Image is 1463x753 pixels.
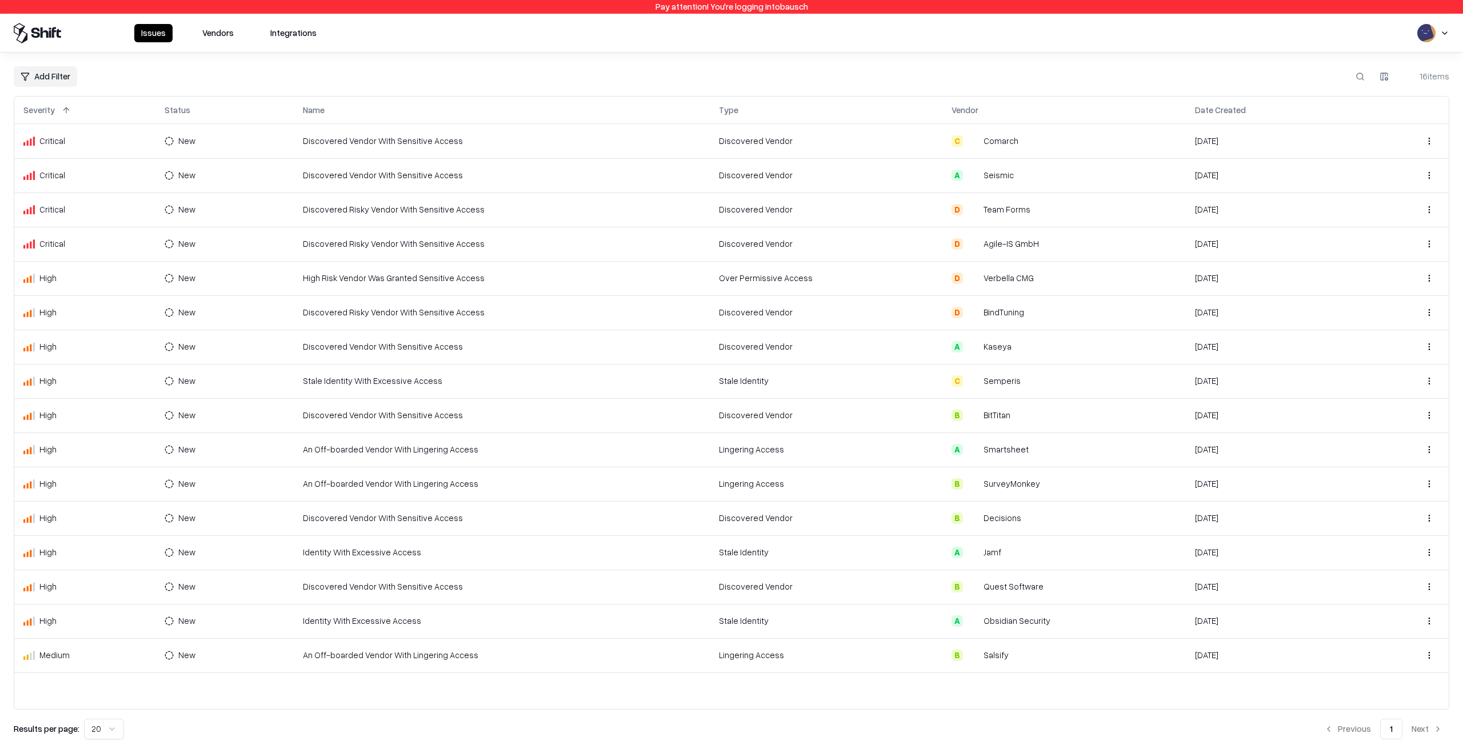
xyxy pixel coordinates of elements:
div: B [952,410,963,421]
img: SurveyMonkey [968,478,979,490]
div: New [178,169,195,181]
div: High [23,306,146,318]
div: High [23,341,146,353]
div: New [178,272,195,284]
div: High [23,375,146,387]
td: [DATE] [1186,295,1368,330]
td: Discovered Vendor With Sensitive Access [294,124,710,158]
td: Discovered Vendor [710,570,943,604]
nav: pagination [1317,719,1449,739]
div: High [23,272,146,284]
p: Results per page: [14,723,79,735]
img: Team Forms [968,204,979,215]
div: C [952,375,963,387]
button: New [165,201,213,219]
img: Smartsheet [968,444,979,455]
div: A [952,170,963,181]
div: Critical [23,135,146,147]
td: [DATE] [1186,364,1368,398]
div: 16 items [1404,70,1449,82]
div: Quest Software [984,580,1044,592]
div: Jamf [984,546,1001,558]
button: New [165,440,213,459]
img: Obsidian Security [968,615,979,627]
div: B [952,478,963,490]
img: Quest Software [968,581,979,592]
td: An Off-boarded Vendor With Lingering Access [294,638,710,672]
div: High [23,512,146,524]
div: New [178,341,195,353]
td: Lingering Access [710,467,943,501]
button: New [165,612,213,630]
div: B [952,512,963,524]
td: Stale Identity [710,364,943,398]
div: New [178,135,195,147]
div: BitTitan [984,409,1010,421]
td: Identity With Excessive Access [294,535,710,570]
td: Discovered Vendor [710,158,943,193]
div: New [178,649,195,661]
div: New [178,238,195,250]
td: [DATE] [1186,261,1368,295]
div: D [952,307,963,318]
div: Kaseya [984,341,1012,353]
div: D [952,273,963,284]
div: Critical [23,169,146,181]
div: Obsidian Security [984,615,1050,627]
div: Vendor [952,104,978,116]
div: Semperis [984,375,1021,387]
button: New [165,338,213,356]
td: Identity With Excessive Access [294,604,710,638]
button: New [165,578,213,596]
button: Integrations [263,24,323,42]
td: [DATE] [1186,193,1368,227]
td: Discovered Vendor [710,330,943,364]
img: Jamf [968,547,979,558]
td: [DATE] [1186,158,1368,193]
td: Discovered Vendor [710,193,943,227]
td: Discovered Vendor With Sensitive Access [294,398,710,432]
div: New [178,409,195,421]
td: [DATE] [1186,570,1368,604]
td: Discovered Vendor [710,295,943,330]
td: Lingering Access [710,432,943,467]
div: New [178,546,195,558]
td: [DATE] [1186,638,1368,672]
td: Discovered Vendor With Sensitive Access [294,330,710,364]
img: BitTitan [968,410,979,421]
button: New [165,269,213,287]
div: C [952,135,963,147]
div: New [178,478,195,490]
div: A [952,615,963,627]
div: Type [719,104,738,116]
button: New [165,303,213,322]
td: Discovered Vendor [710,124,943,158]
button: New [165,646,213,664]
img: Agile-IS GmbH [968,238,979,250]
div: New [178,580,195,592]
td: Discovered Vendor With Sensitive Access [294,570,710,604]
td: [DATE] [1186,124,1368,158]
td: [DATE] [1186,330,1368,364]
td: [DATE] [1186,467,1368,501]
div: High [23,546,146,558]
td: High Risk Vendor Was Granted Sensitive Access [294,261,710,295]
td: [DATE] [1186,604,1368,638]
img: BindTuning [968,307,979,318]
td: Discovered Vendor With Sensitive Access [294,501,710,535]
button: Vendors [195,24,241,42]
div: Team Forms [984,203,1030,215]
td: Stale Identity With Excessive Access [294,364,710,398]
td: Over Permissive Access [710,261,943,295]
button: New [165,406,213,424]
button: New [165,543,213,562]
td: Discovered Vendor With Sensitive Access [294,158,710,193]
td: An Off-boarded Vendor With Lingering Access [294,432,710,467]
img: Seismic [968,170,979,181]
td: Discovered Risky Vendor With Sensitive Access [294,295,710,330]
td: Discovered Risky Vendor With Sensitive Access [294,227,710,261]
div: Status [165,104,190,116]
button: New [165,509,213,527]
button: New [165,372,213,390]
img: Salsify [968,650,979,661]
